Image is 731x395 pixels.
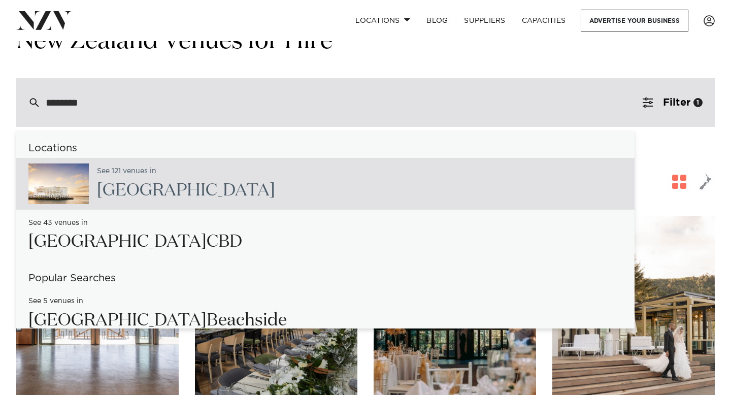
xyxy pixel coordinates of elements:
span: [GEOGRAPHIC_DATA] [97,182,275,199]
img: nzv-logo.png [16,11,72,29]
img: bIPLGYjZQtc1KX43MzJXqKkR6CxDXIv3eW6CJYbM.jpg [28,163,89,204]
h6: Locations [16,143,635,154]
h2: Beachside [28,309,287,332]
h6: Popular Searches [16,273,635,284]
a: Locations [347,10,418,31]
button: Filter1 [630,78,715,127]
span: Filter [663,97,690,108]
span: [GEOGRAPHIC_DATA] [28,312,207,329]
span: [GEOGRAPHIC_DATA] [28,233,207,250]
h1: New Zealand Venues for Hire [16,26,715,58]
a: Advertise your business [581,10,688,31]
a: SUPPLIERS [456,10,513,31]
div: 1 [693,98,703,107]
small: See 43 venues in [28,219,88,227]
small: See 5 venues in [28,298,83,305]
small: See 121 venues in [97,168,156,175]
h2: CBD [28,231,242,253]
a: BLOG [418,10,456,31]
a: Capacities [514,10,574,31]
